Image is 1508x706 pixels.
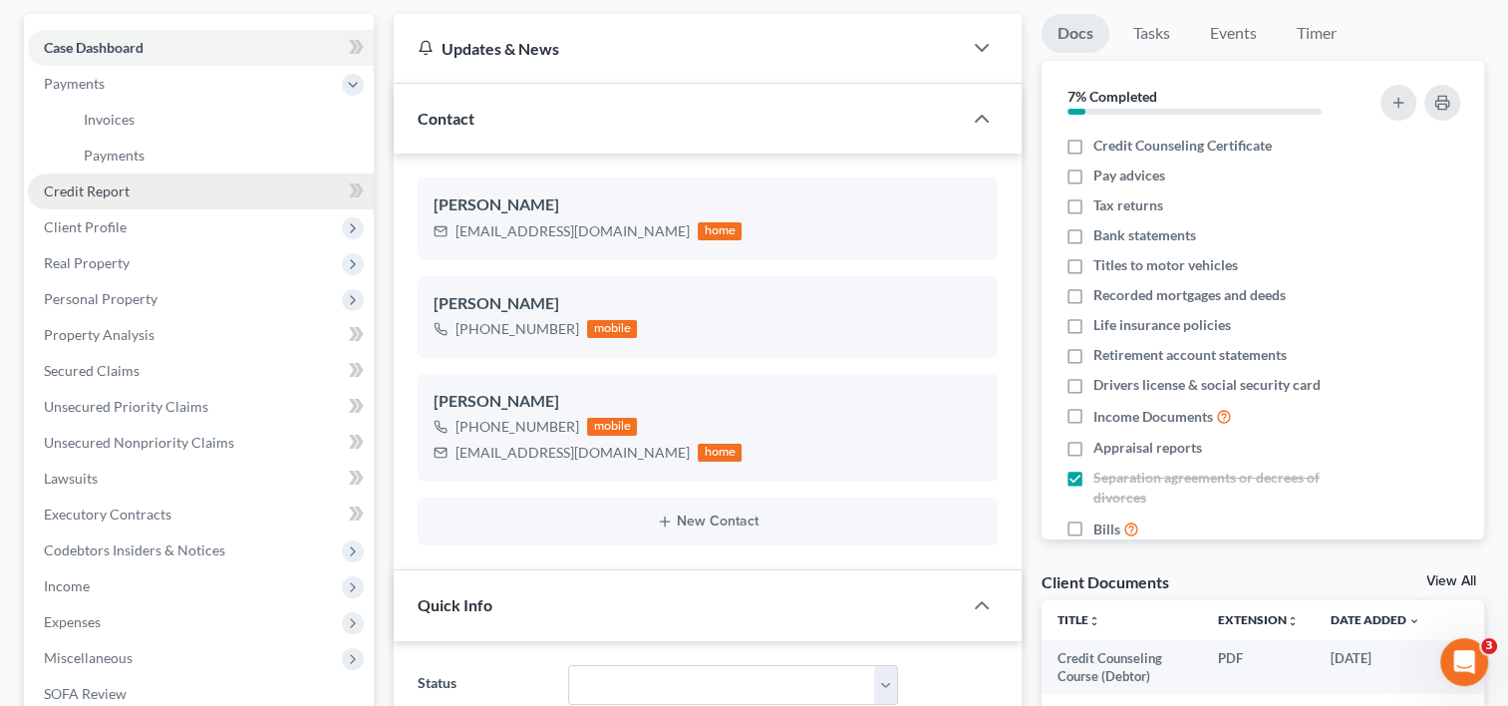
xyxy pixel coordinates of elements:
[1426,574,1476,588] a: View All
[434,292,982,316] div: [PERSON_NAME]
[1117,14,1186,53] a: Tasks
[408,665,557,705] label: Status
[434,193,982,217] div: [PERSON_NAME]
[418,38,938,59] div: Updates & News
[418,109,474,128] span: Contact
[44,218,127,235] span: Client Profile
[455,319,579,339] div: [PHONE_NUMBER]
[44,649,133,666] span: Miscellaneous
[84,111,135,128] span: Invoices
[44,398,208,415] span: Unsecured Priority Claims
[587,418,637,436] div: mobile
[1093,315,1231,335] span: Life insurance policies
[44,613,101,630] span: Expenses
[455,443,690,463] div: [EMAIL_ADDRESS][DOMAIN_NAME]
[1088,615,1100,627] i: unfold_more
[1202,640,1315,695] td: PDF
[1093,345,1287,365] span: Retirement account statements
[1042,571,1169,592] div: Client Documents
[1093,285,1286,305] span: Recorded mortgages and deeds
[28,174,374,209] a: Credit Report
[1281,14,1353,53] a: Timer
[44,470,98,487] span: Lawsuits
[68,138,374,174] a: Payments
[455,417,579,437] div: [PHONE_NUMBER]
[44,362,140,379] span: Secured Claims
[1093,195,1163,215] span: Tax returns
[698,222,742,240] div: home
[44,577,90,594] span: Income
[1057,612,1100,627] a: Titleunfold_more
[28,425,374,461] a: Unsecured Nonpriority Claims
[1315,640,1436,695] td: [DATE]
[28,389,374,425] a: Unsecured Priority Claims
[44,39,144,56] span: Case Dashboard
[44,541,225,558] span: Codebtors Insiders & Notices
[44,182,130,199] span: Credit Report
[418,595,492,614] span: Quick Info
[1287,615,1299,627] i: unfold_more
[1093,438,1202,458] span: Appraisal reports
[68,102,374,138] a: Invoices
[587,320,637,338] div: mobile
[44,290,157,307] span: Personal Property
[1093,225,1196,245] span: Bank statements
[44,75,105,92] span: Payments
[1067,88,1157,105] strong: 7% Completed
[28,353,374,389] a: Secured Claims
[1440,638,1488,686] iframe: Intercom live chat
[1093,166,1165,185] span: Pay advices
[44,685,127,702] span: SOFA Review
[28,461,374,497] a: Lawsuits
[1093,468,1357,508] span: Separation agreements or decrees of divorces
[1093,136,1272,156] span: Credit Counseling Certificate
[1093,520,1120,539] span: Bills
[44,434,234,451] span: Unsecured Nonpriority Claims
[434,514,982,529] button: New Contact
[28,497,374,532] a: Executory Contracts
[28,317,374,353] a: Property Analysis
[1331,612,1420,627] a: Date Added expand_more
[1093,375,1321,395] span: Drivers license & social security card
[1042,14,1109,53] a: Docs
[44,326,154,343] span: Property Analysis
[44,506,171,523] span: Executory Contracts
[1093,407,1213,427] span: Income Documents
[455,221,690,241] div: [EMAIL_ADDRESS][DOMAIN_NAME]
[434,390,982,414] div: [PERSON_NAME]
[28,30,374,66] a: Case Dashboard
[1194,14,1273,53] a: Events
[1218,612,1299,627] a: Extensionunfold_more
[698,444,742,462] div: home
[84,147,145,164] span: Payments
[1093,255,1238,275] span: Titles to motor vehicles
[1408,615,1420,627] i: expand_more
[1481,638,1497,654] span: 3
[44,254,130,271] span: Real Property
[1042,640,1202,695] td: Credit Counseling Course (Debtor)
